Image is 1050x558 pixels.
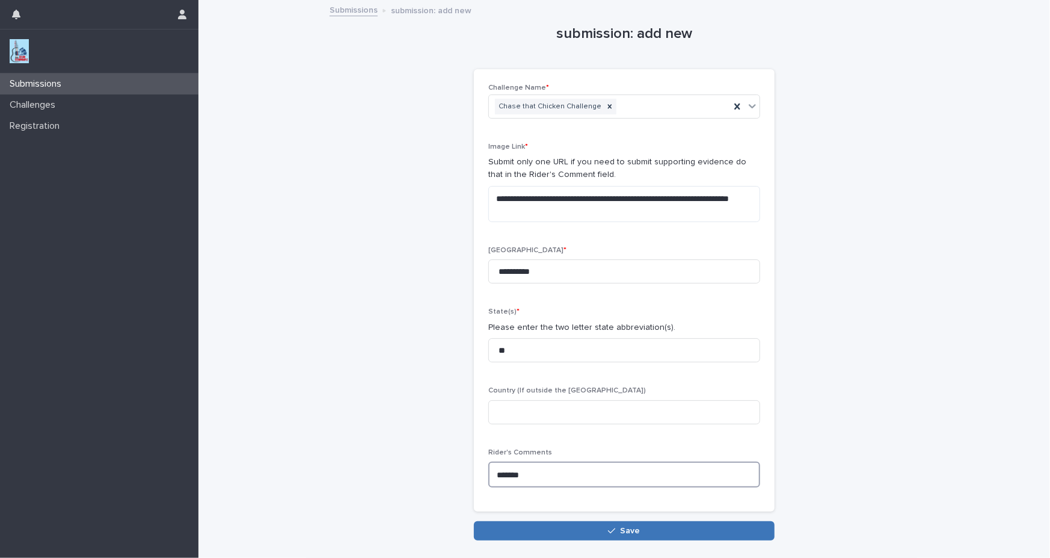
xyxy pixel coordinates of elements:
[474,521,775,541] button: Save
[391,3,471,16] p: submission: add new
[5,120,69,132] p: Registration
[330,2,378,16] a: Submissions
[488,247,566,254] span: [GEOGRAPHIC_DATA]
[488,321,760,334] p: Please enter the two letter state abbreviation(s).
[474,25,775,43] h1: submission: add new
[621,527,640,535] span: Save
[488,387,646,394] span: Country (If outside the [GEOGRAPHIC_DATA])
[5,99,65,111] p: Challenges
[488,449,552,456] span: Rider's Comments
[495,99,603,115] div: Chase that Chicken Challenge
[10,39,29,63] img: jxsLJbdS1eYBI7rVAS4p
[488,143,528,150] span: Image Link
[488,84,549,91] span: Challenge Name
[5,78,71,90] p: Submissions
[488,156,760,181] p: Submit only one URL if you need to submit supporting evidence do that in the Rider's Comment field.
[488,308,520,315] span: State(s)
